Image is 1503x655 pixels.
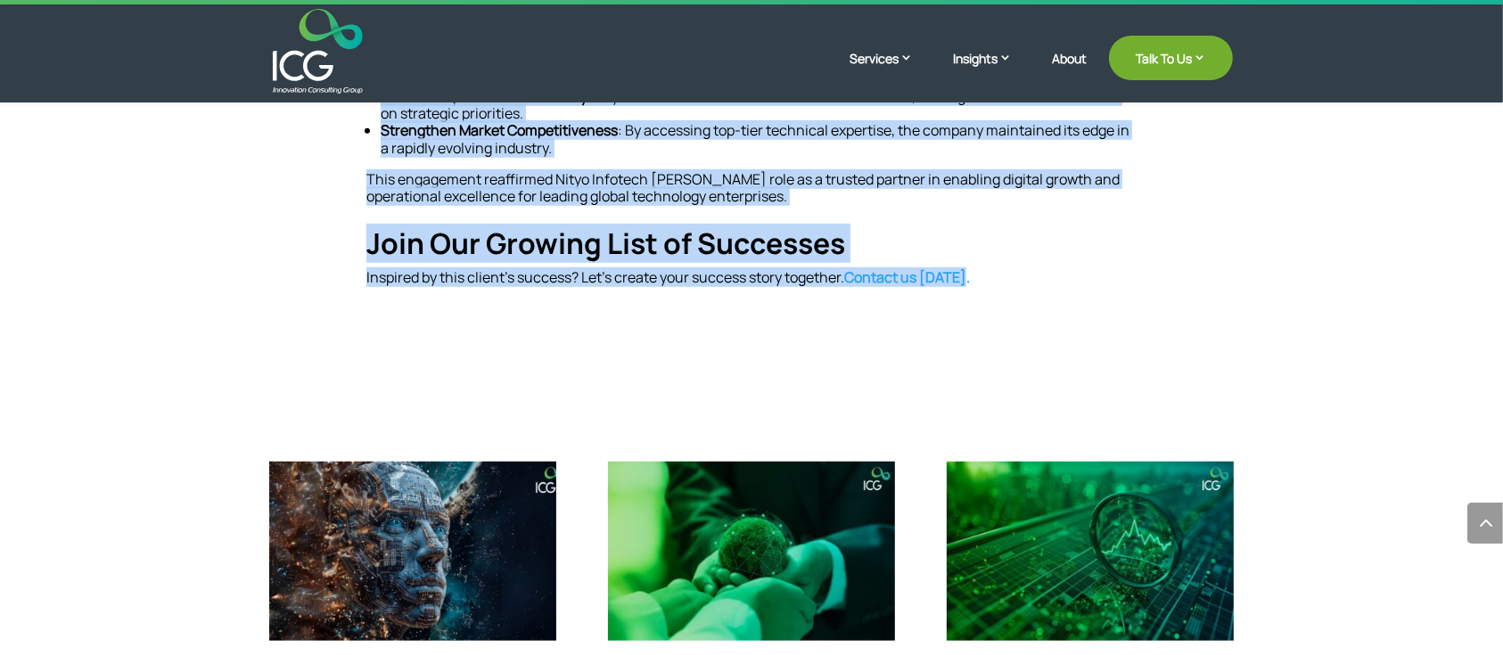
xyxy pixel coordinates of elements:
[366,226,1137,269] h4: Join Our Growing List of Successes
[844,267,970,287] a: Contact us [DATE].
[366,171,1137,205] p: This engagement reaffirmed Nityo Infotech [PERSON_NAME] role as a trusted partner in enabling dig...
[953,49,1030,94] a: Insights
[1109,36,1233,80] a: Talk To Us
[1052,52,1087,94] a: About
[850,49,931,94] a: Services
[381,88,1137,122] p: : Payroll services streamlined administrative tasks, freeing internal teams to focus on strategic...
[381,120,618,140] strong: Strengthen Market Competitiveness
[381,122,1137,156] p: : By accessing top-tier technical expertise, the company maintained its edge in a rapidly evolvin...
[273,9,363,94] img: ICG
[270,385,525,428] span: You may also like
[366,269,1137,286] p: Inspired by this client’s success? Let’s create your success story together.
[947,462,1234,641] img: Driving Digital Transformation for UAE’s Largest Insurance Provider
[1414,569,1503,655] iframe: Chat Widget
[269,462,556,641] img: Will Agentic AI Surpass Traditional AI
[608,462,895,641] img: Revamping Dubai’s World Green Economy Summit Website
